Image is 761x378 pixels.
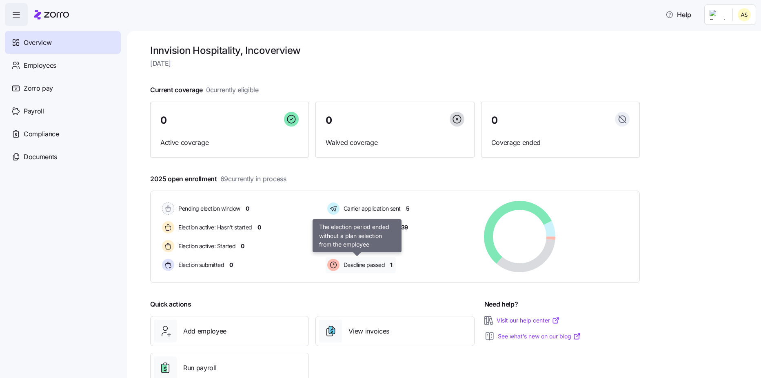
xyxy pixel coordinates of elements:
[176,205,240,213] span: Pending election window
[241,242,244,250] span: 0
[341,242,383,250] span: Waived election
[491,116,498,125] span: 0
[257,223,261,231] span: 0
[24,152,57,162] span: Documents
[183,326,226,336] span: Add employee
[388,242,395,250] span: 24
[710,10,726,20] img: Employer logo
[484,299,518,309] span: Need help?
[160,138,299,148] span: Active coverage
[24,106,44,116] span: Payroll
[150,85,259,95] span: Current coverage
[341,205,401,213] span: Carrier application sent
[160,116,167,125] span: 0
[206,85,259,95] span: 0 currently eligible
[176,261,224,269] span: Election submitted
[183,363,216,373] span: Run payroll
[497,316,560,325] a: Visit our help center
[666,10,691,20] span: Help
[341,261,385,269] span: Deadline passed
[220,174,286,184] span: 69 currently in process
[150,44,640,57] h1: Innvision Hospitality, Inc overview
[390,261,393,269] span: 1
[348,326,389,336] span: View invoices
[5,122,121,145] a: Compliance
[659,7,698,23] button: Help
[24,38,51,48] span: Overview
[326,138,464,148] span: Waived coverage
[5,100,121,122] a: Payroll
[5,145,121,168] a: Documents
[401,223,408,231] span: 39
[738,8,751,21] img: 25966653fc60c1c706604e5d62ac2791
[24,60,56,71] span: Employees
[326,116,332,125] span: 0
[150,299,191,309] span: Quick actions
[176,223,252,231] span: Election active: Hasn't started
[406,205,410,213] span: 5
[24,129,59,139] span: Compliance
[491,138,630,148] span: Coverage ended
[150,174,286,184] span: 2025 open enrollment
[176,242,235,250] span: Election active: Started
[24,83,53,93] span: Zorro pay
[5,77,121,100] a: Zorro pay
[229,261,233,269] span: 0
[5,54,121,77] a: Employees
[246,205,249,213] span: 0
[341,223,396,231] span: Enrollment confirmed
[150,58,640,69] span: [DATE]
[498,332,581,340] a: See what’s new on our blog
[5,31,121,54] a: Overview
